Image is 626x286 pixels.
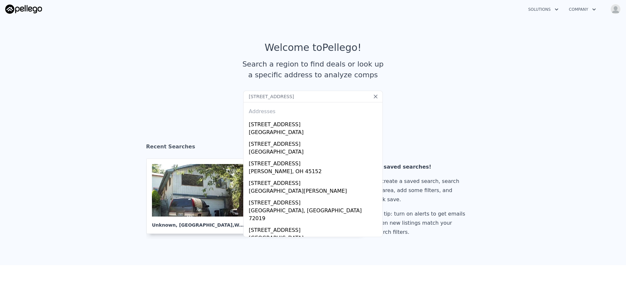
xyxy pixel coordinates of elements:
[232,222,260,228] span: , WA 98108
[249,138,380,148] div: [STREET_ADDRESS]
[564,4,601,15] button: Company
[152,217,245,228] div: Unknown , [GEOGRAPHIC_DATA]
[249,196,380,207] div: [STREET_ADDRESS]
[243,91,383,102] input: Search an address or region...
[249,157,380,168] div: [STREET_ADDRESS]
[523,4,564,15] button: Solutions
[5,5,42,14] img: Pellego
[374,177,468,204] div: To create a saved search, search an area, add some filters, and click save.
[249,118,380,128] div: [STREET_ADDRESS]
[249,128,380,138] div: [GEOGRAPHIC_DATA]
[249,234,380,243] div: [GEOGRAPHIC_DATA]
[249,168,380,177] div: [PERSON_NAME], OH 45152
[610,4,621,14] img: avatar
[265,42,362,53] div: Welcome to Pellego !
[146,138,480,158] div: Recent Searches
[249,224,380,234] div: [STREET_ADDRESS]
[249,148,380,157] div: [GEOGRAPHIC_DATA]
[240,59,386,80] div: Search a region to find deals or look up a specific address to analyze comps
[146,158,256,234] a: Unknown, [GEOGRAPHIC_DATA],WA 98108
[246,102,380,118] div: Addresses
[374,162,468,172] div: No saved searches!
[249,187,380,196] div: [GEOGRAPHIC_DATA][PERSON_NAME]
[249,177,380,187] div: [STREET_ADDRESS]
[249,207,380,224] div: [GEOGRAPHIC_DATA], [GEOGRAPHIC_DATA] 72019
[374,209,468,237] div: Pro tip: turn on alerts to get emails when new listings match your search filters.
